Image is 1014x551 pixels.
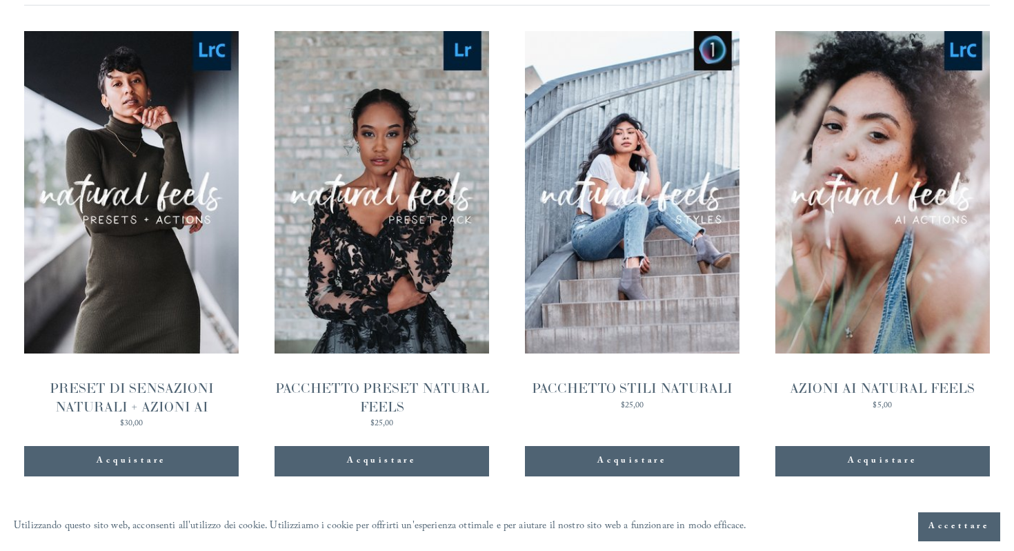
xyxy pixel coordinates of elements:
font: Utilizzando questo sito web, acconsenti all'utilizzo dei cookie. Utilizziamo i cookie per offrirt... [14,519,747,535]
font: Acquistare [347,454,417,468]
font: PACCHETTO STILI NATURALI [532,380,733,396]
a: PACCHETTO PRESET NATURAL FEELS [275,31,489,432]
font: Acquistare [97,454,166,468]
font: $25,00 [621,399,644,413]
button: Acquistare [275,446,489,476]
font: $30,00 [120,417,143,431]
a: PACCHETTO STILI NATURALI [525,31,739,413]
a: AZIONI AI NATURAL FEELS [775,31,990,413]
button: Acquistare [525,446,739,476]
a: PRESET DI SENSAZIONI NATURALI + AZIONI AI [24,31,239,432]
font: Acquistare [597,454,667,468]
button: Acquistare [24,446,239,476]
font: Acquistare [848,454,917,468]
button: Acquistare [775,446,990,476]
font: $5,00 [873,399,892,413]
font: PRESET DI SENSAZIONI NATURALI + AZIONI AI [50,380,214,415]
font: Accettare [928,520,990,534]
font: PACCHETTO PRESET NATURAL FEELS [275,380,489,415]
button: Accettare [918,512,1000,541]
font: $25,00 [370,417,394,431]
font: AZIONI AI NATURAL FEELS [790,380,975,396]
